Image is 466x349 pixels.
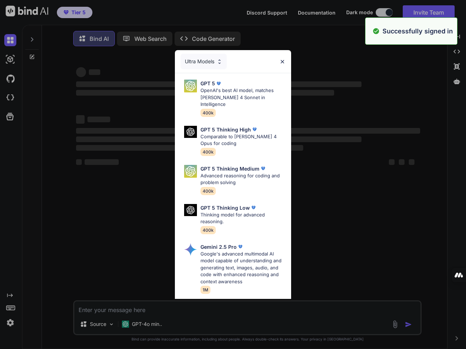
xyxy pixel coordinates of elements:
p: OpenAI's best AI model, matches [PERSON_NAME] 4 Sonnet in Intelligence [200,87,286,108]
div: Ultra Models [181,54,227,69]
p: Gemini 2.5 Pro [200,243,237,251]
img: premium [250,204,257,211]
img: Pick Models [184,165,197,178]
img: close [279,59,285,65]
img: Pick Models [216,59,223,65]
p: Google's advanced multimodal AI model capable of understanding and generating text, images, audio... [200,251,286,285]
span: 400k [200,226,216,234]
p: GPT 5 Thinking Low [200,204,250,211]
img: premium [259,165,267,172]
img: Pick Models [184,243,197,256]
p: Advanced reasoning for coding and problem solving [200,172,286,186]
span: 400k [200,148,216,156]
p: GPT 5 Thinking Medium [200,165,259,172]
p: Comparable to [PERSON_NAME] 4 Opus for coding [200,133,286,147]
img: premium [215,80,222,87]
img: Pick Models [184,80,197,92]
p: GPT 5 [200,80,215,87]
img: premium [251,126,258,133]
span: 400k [200,109,216,117]
img: premium [237,243,244,250]
p: Thinking model for advanced reasoning. [200,211,286,225]
p: GPT 5 Thinking High [200,126,251,133]
span: 400k [200,187,216,195]
img: Pick Models [184,126,197,138]
span: 1M [200,286,210,294]
img: alert [373,26,380,36]
p: Successfully signed in [382,26,453,36]
img: Pick Models [184,204,197,216]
